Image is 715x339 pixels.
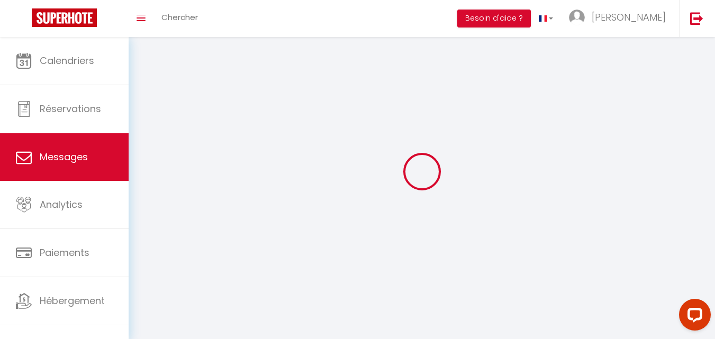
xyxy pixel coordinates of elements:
[40,198,83,211] span: Analytics
[690,12,703,25] img: logout
[671,295,715,339] iframe: LiveChat chat widget
[40,246,89,259] span: Paiements
[592,11,666,24] span: [PERSON_NAME]
[32,8,97,27] img: Super Booking
[457,10,531,28] button: Besoin d'aide ?
[161,12,198,23] span: Chercher
[40,102,101,115] span: Réservations
[40,54,94,67] span: Calendriers
[40,150,88,163] span: Messages
[569,10,585,25] img: ...
[40,294,105,307] span: Hébergement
